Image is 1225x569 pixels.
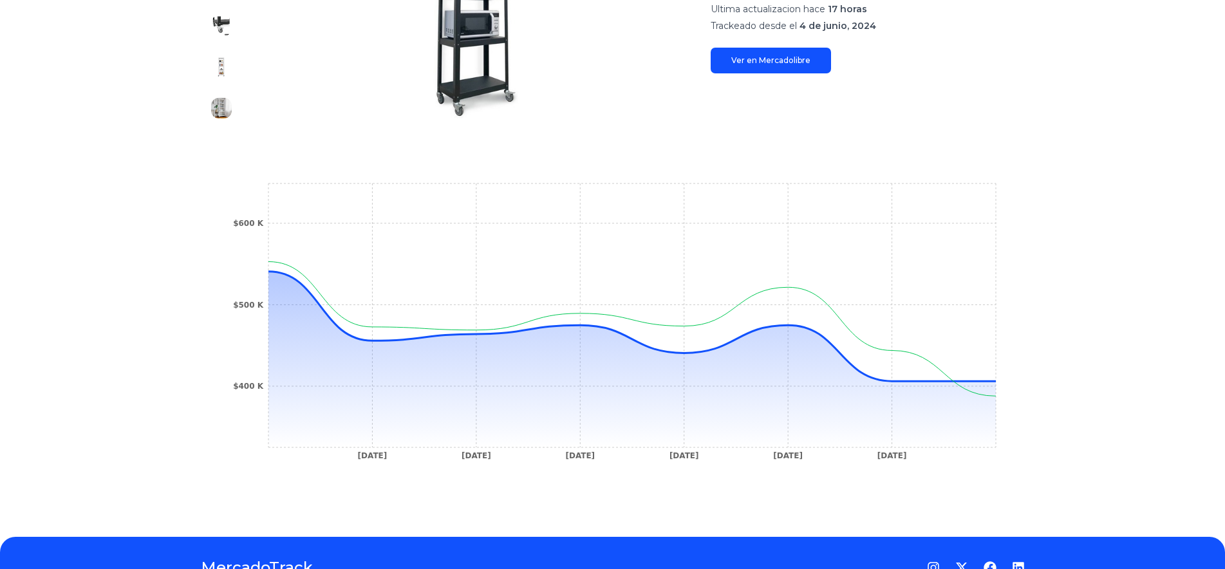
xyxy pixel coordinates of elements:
[669,451,698,460] tspan: [DATE]
[711,20,797,32] span: Trackeado desde el
[773,451,803,460] tspan: [DATE]
[711,48,831,73] a: Ver en Mercadolibre
[877,451,906,460] tspan: [DATE]
[233,219,264,228] tspan: $600 K
[211,57,232,77] img: Estantería Biblioteca 55x35cm Metálica Con Ruedas Muett
[233,382,264,391] tspan: $400 K
[357,451,387,460] tspan: [DATE]
[565,451,595,460] tspan: [DATE]
[800,20,876,32] span: 4 de junio, 2024
[211,98,232,118] img: Estantería Biblioteca 55x35cm Metálica Con Ruedas Muett
[211,15,232,36] img: Estantería Biblioteca 55x35cm Metálica Con Ruedas Muett
[828,3,867,15] span: 17 horas
[711,3,825,15] span: Ultima actualizacion hace
[233,301,264,310] tspan: $500 K
[462,451,491,460] tspan: [DATE]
